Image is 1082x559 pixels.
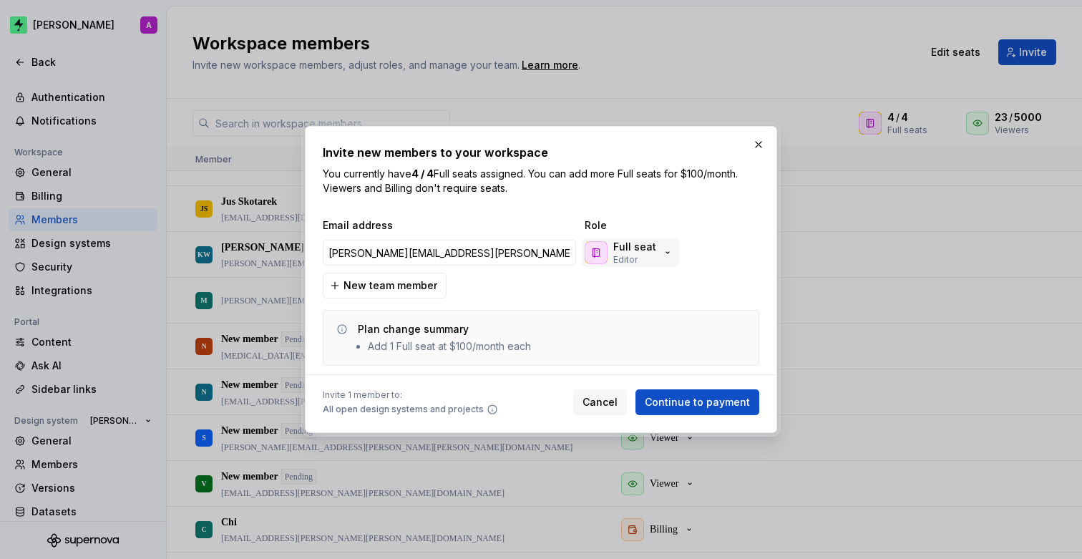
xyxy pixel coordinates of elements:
span: Continue to payment [645,395,750,409]
button: Cancel [573,389,627,415]
button: Continue to payment [635,389,759,415]
span: All open design systems and projects [323,404,484,415]
p: Full seat [613,240,656,254]
h2: Invite new members to your workspace [323,144,759,161]
button: Full seatEditor [582,238,679,267]
span: Email address [323,218,579,233]
div: Plan change summary [358,322,469,336]
b: 4 / 4 [411,167,434,180]
span: Role [585,218,728,233]
li: Add 1 Full seat at $100/month each [368,339,531,354]
span: Cancel [583,395,618,409]
span: New team member [343,278,437,293]
span: Invite 1 member to: [323,389,498,401]
p: Editor [613,254,638,266]
button: New team member [323,273,447,298]
p: You currently have Full seats assigned. You can add more Full seats for $100/month. Viewers and B... [323,167,759,195]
